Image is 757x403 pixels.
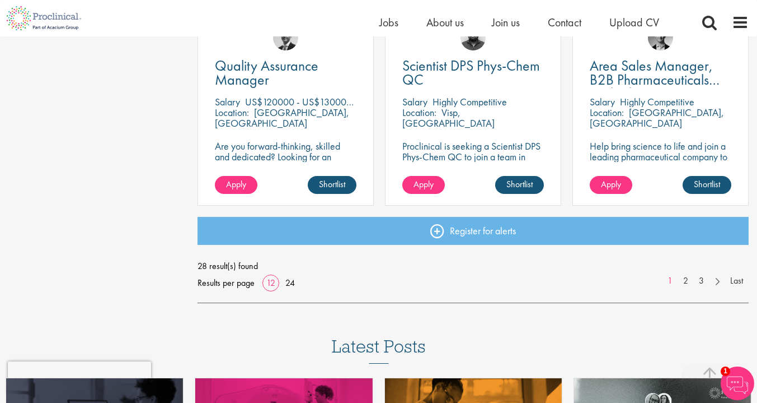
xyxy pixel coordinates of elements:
[590,59,731,87] a: Area Sales Manager, B2B Pharmaceuticals (m/w/d)
[332,337,426,364] h3: Latest Posts
[402,95,427,108] span: Salary
[198,217,749,245] a: Register for alerts
[402,56,540,89] span: Scientist DPS Phys-Chem QC
[281,277,299,289] a: 24
[620,95,694,108] p: Highly Competitive
[721,367,730,376] span: 1
[215,106,349,129] p: [GEOGRAPHIC_DATA], [GEOGRAPHIC_DATA]
[262,277,279,289] a: 12
[402,176,445,194] a: Apply
[590,56,720,103] span: Area Sales Manager, B2B Pharmaceuticals (m/w/d)
[215,141,356,183] p: Are you forward-thinking, skilled and dedicated? Looking for an ambitious role within a growing b...
[245,95,394,108] p: US$120000 - US$130000 per annum
[273,25,298,50] img: Alex Bill
[590,106,724,129] p: [GEOGRAPHIC_DATA], [GEOGRAPHIC_DATA]
[215,59,356,87] a: Quality Assurance Manager
[402,141,544,173] p: Proclinical is seeking a Scientist DPS Phys-Chem QC to join a team in [GEOGRAPHIC_DATA]
[226,178,246,190] span: Apply
[601,178,621,190] span: Apply
[215,95,240,108] span: Salary
[725,275,749,288] a: Last
[308,176,356,194] a: Shortlist
[590,95,615,108] span: Salary
[198,275,255,291] span: Results per page
[402,106,495,129] p: Visp, [GEOGRAPHIC_DATA]
[590,141,731,194] p: Help bring science to life and join a leading pharmaceutical company to play a key role in drivin...
[432,95,507,108] p: Highly Competitive
[721,367,754,400] img: Chatbot
[215,176,257,194] a: Apply
[662,275,678,288] a: 1
[609,15,659,30] a: Upload CV
[402,59,544,87] a: Scientist DPS Phys-Chem QC
[413,178,434,190] span: Apply
[8,362,151,395] iframe: reCAPTCHA
[693,275,709,288] a: 3
[402,106,436,119] span: Location:
[678,275,694,288] a: 2
[379,15,398,30] a: Jobs
[198,258,749,275] span: 28 result(s) found
[495,176,544,194] a: Shortlist
[590,176,632,194] a: Apply
[215,56,318,89] span: Quality Assurance Manager
[426,15,464,30] a: About us
[548,15,581,30] a: Contact
[215,106,249,119] span: Location:
[648,25,673,50] img: Max Slevogt
[492,15,520,30] a: Join us
[683,176,731,194] a: Shortlist
[460,25,486,50] img: Ashley Bennett
[590,106,624,119] span: Location:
